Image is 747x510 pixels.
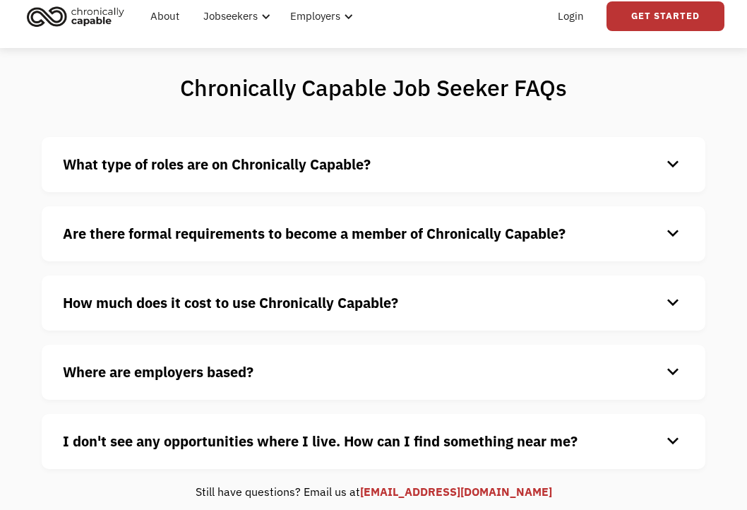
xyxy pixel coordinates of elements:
div: keyboard_arrow_down [662,292,684,314]
a: Get Started [606,1,724,31]
div: keyboard_arrow_down [662,431,684,452]
div: Employers [290,8,340,25]
div: Jobseekers [203,8,258,25]
strong: How much does it cost to use Chronically Capable? [63,293,398,312]
a: home [23,1,135,32]
h1: Chronically Capable Job Seeker FAQs [125,73,623,102]
strong: Where are employers based? [63,362,253,381]
img: Chronically Capable logo [23,1,129,32]
strong: Are there formal requirements to become a member of Chronically Capable? [63,224,566,243]
div: keyboard_arrow_down [662,223,684,244]
div: Still have questions? Email us at [42,483,705,500]
a: [EMAIL_ADDRESS][DOMAIN_NAME] [360,485,552,499]
strong: What type of roles are on Chronically Capable? [63,155,371,174]
div: keyboard_arrow_down [662,362,684,383]
strong: I don't see any opportunities where I live. How can I find something near me? [63,432,578,451]
div: keyboard_arrow_down [662,154,684,175]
